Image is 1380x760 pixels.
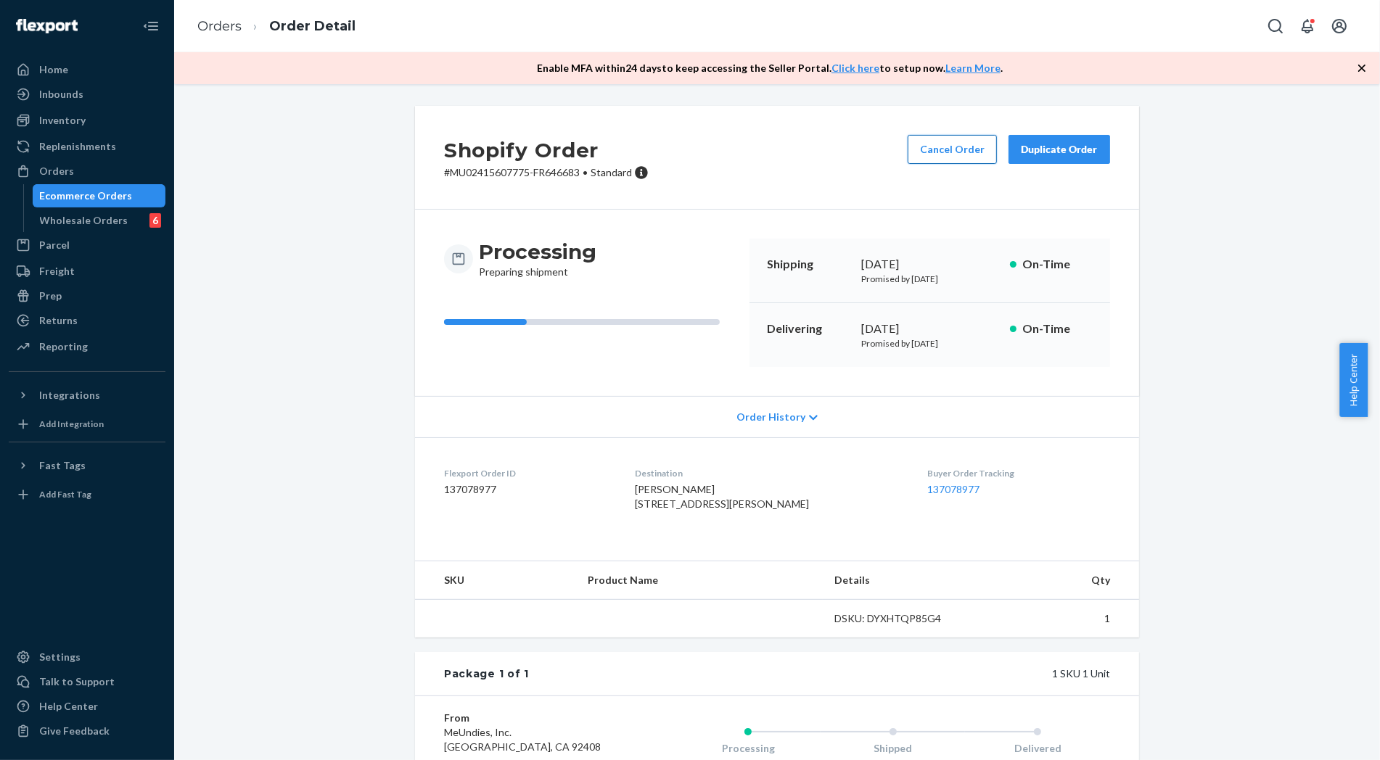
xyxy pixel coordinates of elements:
button: Give Feedback [9,719,165,743]
span: Order History [736,410,805,424]
div: Fast Tags [39,458,86,473]
div: Settings [39,650,81,664]
div: Prep [39,289,62,303]
p: Promised by [DATE] [861,337,998,350]
div: Replenishments [39,139,116,154]
a: Settings [9,645,165,669]
div: Ecommerce Orders [40,189,133,203]
div: Duplicate Order [1021,142,1098,157]
div: 1 SKU 1 Unit [529,666,1110,681]
a: Orders [197,18,242,34]
a: Talk to Support [9,670,165,693]
a: Add Fast Tag [9,483,165,506]
a: Help Center [9,695,165,718]
h3: Processing [479,239,596,265]
th: Details [823,561,982,600]
h2: Shopify Order [444,135,649,165]
div: Home [39,62,68,77]
a: Inbounds [9,83,165,106]
th: SKU [415,561,576,600]
div: Inbounds [39,87,83,102]
a: Freight [9,260,165,283]
div: Add Integration [39,418,104,430]
dd: 137078977 [444,482,612,497]
div: Package 1 of 1 [444,666,529,681]
p: Delivering [767,321,850,337]
span: • [583,166,588,178]
th: Qty [982,561,1139,600]
button: Help Center [1339,343,1368,417]
div: Processing [675,741,821,756]
div: DSKU: DYXHTQP85G4 [834,611,971,626]
td: 1 [982,600,1139,638]
a: Orders [9,160,165,183]
p: Shipping [767,256,850,273]
a: Wholesale Orders6 [33,209,166,232]
div: Freight [39,264,75,278]
div: [DATE] [861,321,998,337]
span: MeUndies, Inc. [GEOGRAPHIC_DATA], CA 92408 [444,726,601,753]
dt: Buyer Order Tracking [927,467,1110,479]
div: Parcel [39,238,70,252]
button: Close Navigation [136,12,165,41]
p: On-Time [1022,256,1093,273]
p: On-Time [1022,321,1093,337]
div: Reporting [39,339,88,354]
div: [DATE] [861,256,998,273]
button: Integrations [9,384,165,407]
p: # MU02415607775-FR646683 [444,165,649,180]
button: Fast Tags [9,454,165,477]
div: Shipped [821,741,966,756]
div: Talk to Support [39,674,115,689]
dt: Flexport Order ID [444,467,612,479]
div: Integrations [39,388,100,402]
a: Home [9,58,165,81]
ol: breadcrumbs [186,5,367,48]
button: Open notifications [1293,12,1322,41]
p: Promised by [DATE] [861,273,998,285]
span: Standard [591,166,632,178]
span: [PERSON_NAME] [STREET_ADDRESS][PERSON_NAME] [635,483,809,510]
div: Returns [39,313,78,328]
button: Cancel Order [908,135,997,164]
a: Parcel [9,234,165,257]
a: Inventory [9,109,165,132]
button: Open Search Box [1261,12,1290,41]
a: Add Integration [9,413,165,436]
a: 137078977 [927,483,979,495]
a: Prep [9,284,165,307]
a: Returns [9,309,165,332]
img: Flexport logo [16,19,78,33]
button: Duplicate Order [1009,135,1110,164]
a: Learn More [945,62,1001,74]
div: Wholesale Orders [40,213,128,228]
a: Order Detail [269,18,356,34]
a: Replenishments [9,135,165,158]
div: Preparing shipment [479,239,596,279]
div: Add Fast Tag [39,488,91,500]
dt: From [444,711,617,725]
a: Click here [831,62,879,74]
div: 6 [149,213,161,228]
button: Open account menu [1325,12,1354,41]
th: Product Name [576,561,823,600]
p: Enable MFA within 24 days to keep accessing the Seller Portal. to setup now. . [537,61,1003,75]
dt: Destination [635,467,905,479]
div: Help Center [39,699,98,714]
div: Delivered [965,741,1110,756]
a: Ecommerce Orders [33,184,166,207]
a: Reporting [9,335,165,358]
div: Inventory [39,113,86,128]
div: Orders [39,164,74,178]
div: Give Feedback [39,724,110,738]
